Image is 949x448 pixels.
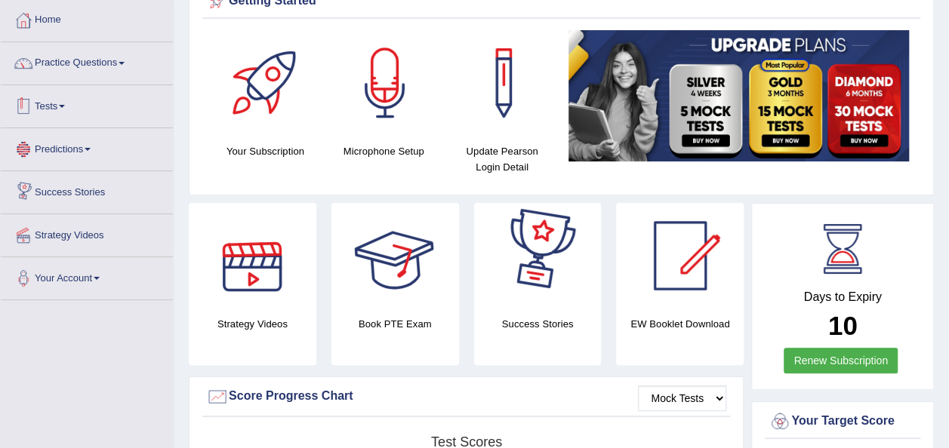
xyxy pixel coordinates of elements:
b: 10 [828,311,858,340]
h4: Your Subscription [214,143,317,159]
h4: EW Booklet Download [616,316,744,332]
a: Strategy Videos [1,214,173,252]
h4: Days to Expiry [769,290,917,304]
h4: Microphone Setup [332,143,436,159]
a: Tests [1,85,173,123]
a: Predictions [1,128,173,166]
h4: Update Pearson Login Detail [451,143,554,175]
a: Your Account [1,257,173,295]
h4: Success Stories [474,316,602,332]
div: Score Progress Chart [206,385,726,408]
a: Practice Questions [1,42,173,80]
div: Your Target Score [769,410,917,433]
h4: Book PTE Exam [331,316,459,332]
a: Success Stories [1,171,173,209]
img: small5.jpg [568,30,909,161]
a: Renew Subscription [784,348,898,373]
h4: Strategy Videos [189,316,316,332]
